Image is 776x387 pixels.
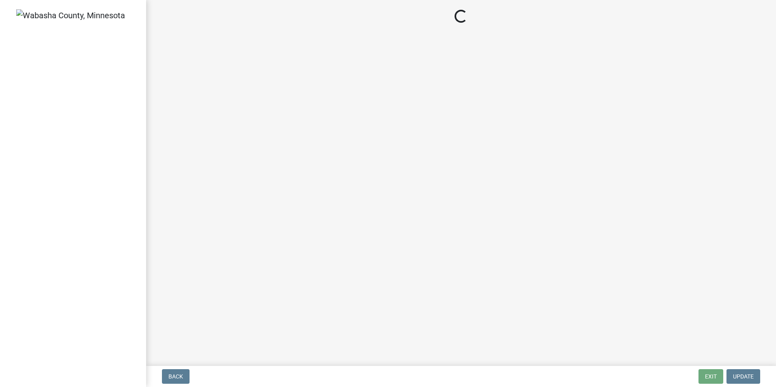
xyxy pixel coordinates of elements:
[726,369,760,384] button: Update
[733,373,754,380] span: Update
[698,369,723,384] button: Exit
[162,369,190,384] button: Back
[168,373,183,380] span: Back
[16,9,125,21] img: Wabasha County, Minnesota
